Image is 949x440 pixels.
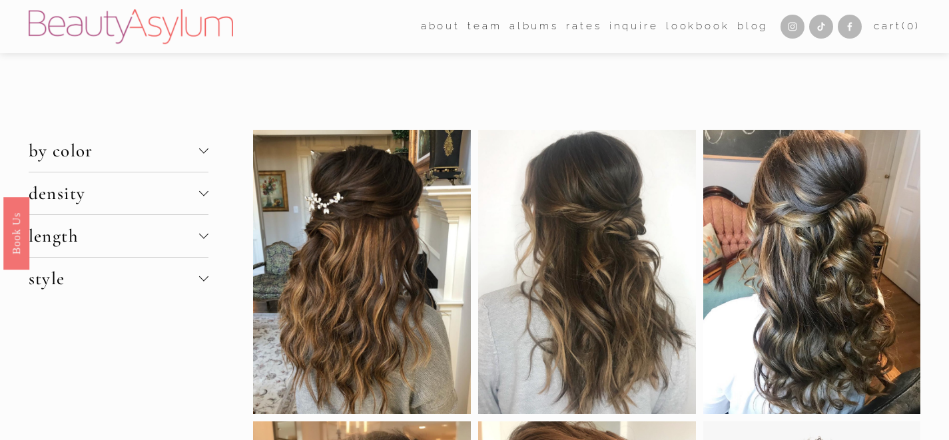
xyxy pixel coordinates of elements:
span: length [29,225,199,247]
a: albums [509,17,559,37]
button: density [29,172,208,214]
button: style [29,258,208,300]
span: by color [29,140,199,162]
button: length [29,215,208,257]
a: TikTok [809,15,833,39]
a: Lookbook [666,17,730,37]
span: style [29,268,199,290]
a: Facebook [838,15,862,39]
a: Instagram [781,15,804,39]
img: Beauty Asylum | Bridal Hair &amp; Makeup Charlotte &amp; Atlanta [29,9,233,44]
a: folder dropdown [468,17,501,37]
a: Book Us [3,196,29,269]
a: Rates [566,17,601,37]
a: folder dropdown [421,17,460,37]
span: density [29,182,199,204]
span: about [421,17,460,36]
span: team [468,17,501,36]
span: 0 [907,20,916,32]
a: 0 items in cart [874,17,920,36]
span: ( ) [902,20,920,32]
a: Inquire [609,17,659,37]
a: Blog [737,17,768,37]
button: by color [29,130,208,172]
